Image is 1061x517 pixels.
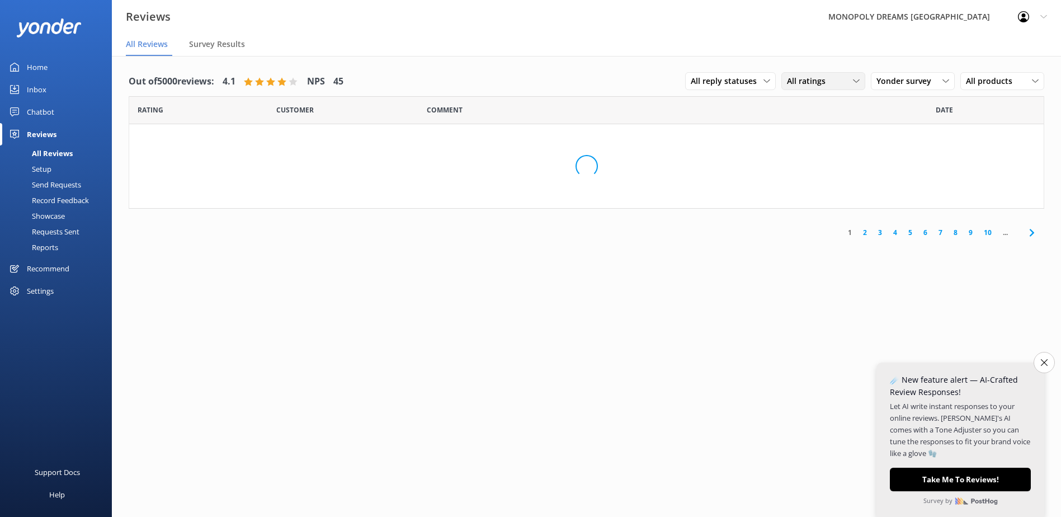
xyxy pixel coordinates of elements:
div: Help [49,483,65,506]
div: Inbox [27,78,46,101]
span: Date [276,105,314,115]
span: All Reviews [126,39,168,50]
div: Home [27,56,48,78]
a: 7 [933,227,948,238]
span: Survey Results [189,39,245,50]
span: Date [138,105,163,115]
div: Send Requests [7,177,81,192]
a: 9 [963,227,978,238]
a: 1 [842,227,857,238]
div: Chatbot [27,101,54,123]
div: Record Feedback [7,192,89,208]
span: Date [936,105,953,115]
h4: NPS [307,74,325,89]
h3: Reviews [126,8,171,26]
a: Setup [7,161,112,177]
a: Showcase [7,208,112,224]
a: 2 [857,227,873,238]
a: All Reviews [7,145,112,161]
a: 3 [873,227,888,238]
span: Yonder survey [876,75,938,87]
div: Reports [7,239,58,255]
div: Showcase [7,208,65,224]
div: Reviews [27,123,56,145]
span: All ratings [787,75,832,87]
div: All Reviews [7,145,73,161]
span: All reply statuses [691,75,763,87]
span: Question [427,105,463,115]
div: Requests Sent [7,224,79,239]
div: Recommend [27,257,69,280]
a: Record Feedback [7,192,112,208]
span: ... [997,227,1013,238]
a: 8 [948,227,963,238]
a: 5 [903,227,918,238]
span: All products [966,75,1019,87]
a: 4 [888,227,903,238]
img: yonder-white-logo.png [17,18,81,37]
a: 6 [918,227,933,238]
h4: 4.1 [223,74,235,89]
a: Reports [7,239,112,255]
div: Support Docs [35,461,80,483]
a: 10 [978,227,997,238]
h4: Out of 5000 reviews: [129,74,214,89]
div: Settings [27,280,54,302]
h4: 45 [333,74,343,89]
div: Setup [7,161,51,177]
a: Requests Sent [7,224,112,239]
a: Send Requests [7,177,112,192]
